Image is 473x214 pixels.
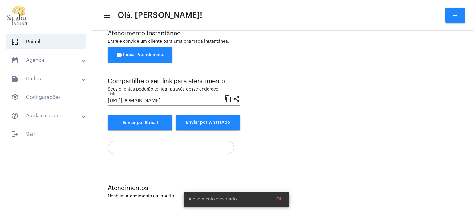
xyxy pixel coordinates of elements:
[6,34,86,49] span: Painel
[11,112,82,119] mat-panel-title: Ajuda e suporte
[4,71,92,86] mat-expansion-panel-header: sidenav iconDados
[188,196,236,202] span: Atendimento encerrado
[108,87,240,92] div: Seus clientes poderão te ligar através desse endereço.
[11,94,18,101] span: sidenav icon
[11,38,18,46] span: sidenav icon
[11,75,18,83] mat-icon: sidenav icon
[11,131,18,138] mat-icon: sidenav icon
[108,78,240,85] div: Compartilhe o seu link para atendimento
[4,53,92,68] mat-expansion-panel-header: sidenav iconAgenda
[116,51,123,59] mat-icon: videocam
[224,95,232,102] mat-icon: content_copy
[118,10,202,20] span: Olá, [PERSON_NAME]!
[11,75,82,83] mat-panel-title: Dados
[108,30,458,37] div: Atendimento Instantâneo
[233,95,240,102] mat-icon: share
[103,12,110,19] mat-icon: sidenav icon
[176,115,240,130] button: Enviar por WhatsApp
[6,90,86,105] span: Configurações
[5,3,31,28] img: 87cae55a-51f6-9edc-6e8c-b06d19cf5cca.png
[11,112,18,119] mat-icon: sidenav icon
[108,47,172,63] button: Iniciar Atendimento
[108,39,458,44] div: Entre e convide um cliente para uma chamada instantânea.
[123,121,158,125] span: Enviar por E-mail
[116,53,165,57] span: Iniciar Atendimento
[4,108,92,123] mat-expansion-panel-header: sidenav iconAjuda e suporte
[108,185,458,192] div: Atendimentos
[271,194,287,205] button: Ok
[108,115,172,130] a: Enviar por E-mail
[186,120,230,125] span: Enviar por WhatsApp
[6,127,86,142] span: Sair
[108,194,458,199] div: Nenhum atendimento em aberto.
[11,57,82,64] mat-panel-title: Agenda
[11,57,18,64] mat-icon: sidenav icon
[451,12,459,19] mat-icon: add
[276,197,282,201] span: Ok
